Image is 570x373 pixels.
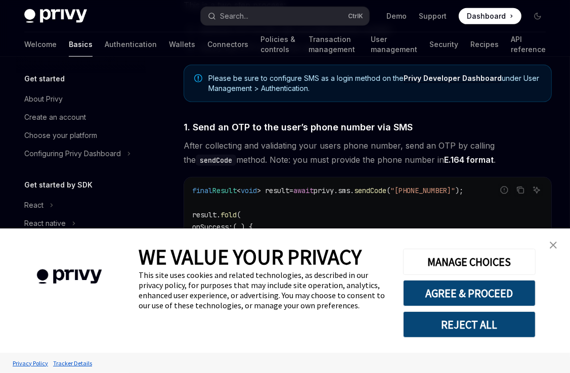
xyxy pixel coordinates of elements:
span: ( [386,186,390,195]
a: close banner [543,235,563,255]
a: Dashboard [459,8,521,24]
button: Toggle Configuring Privy Dashboard section [16,145,146,163]
span: ); [455,186,463,195]
code: sendCode [196,155,236,166]
a: Privy Developer Dashboard [404,74,502,83]
span: = [289,186,293,195]
div: About Privy [24,93,63,105]
div: React [24,199,43,211]
span: > result [257,186,289,195]
span: await [293,186,314,195]
a: Support [419,11,447,21]
a: User management [371,32,417,57]
span: : [229,222,233,231]
span: sendCode [354,186,386,195]
span: Please be sure to configure SMS as a login method on the under User Management > Authentication. [208,73,541,94]
span: "[PHONE_NUMBER]" [390,186,455,195]
span: privy.sms. [314,186,354,195]
span: void [241,186,257,195]
h5: Get started [24,73,65,85]
div: Choose your platform [24,129,97,142]
button: Toggle React section [16,196,146,214]
img: close banner [550,242,557,249]
a: E.164 format [444,155,494,165]
div: Search... [220,10,248,22]
a: Authentication [105,32,157,57]
a: Privacy Policy [10,354,51,372]
img: company logo [15,255,123,299]
a: Connectors [207,32,248,57]
a: Welcome [24,32,57,57]
span: final [192,186,212,195]
button: Report incorrect code [498,183,511,197]
h5: Get started by SDK [24,179,93,191]
a: Transaction management [309,32,359,57]
span: Ctrl K [348,12,363,20]
strong: Privy Developer Dashboard [404,74,502,82]
button: AGREE & PROCEED [403,280,536,306]
a: Tracker Details [51,354,95,372]
span: fold [221,210,237,219]
div: Create an account [24,111,86,123]
span: Dashboard [467,11,506,21]
img: dark logo [24,9,87,23]
span: result. [192,210,221,219]
svg: Note [194,74,202,82]
button: Ask AI [530,183,543,197]
button: REJECT ALL [403,311,536,338]
span: onSuccess [192,222,229,231]
a: Security [429,32,458,57]
span: Result [212,186,237,195]
a: Create an account [16,108,146,126]
a: Wallets [169,32,195,57]
span: 1. Send an OTP to the user’s phone number via SMS [184,120,413,134]
a: API reference [511,32,546,57]
a: Policies & controls [260,32,296,57]
button: MANAGE CHOICES [403,249,536,275]
button: Open search [201,7,369,25]
span: (_) { [233,222,253,231]
button: Copy the contents from the code block [514,183,527,197]
a: Demo [386,11,407,21]
span: WE VALUE YOUR PRIVACY [139,244,362,270]
a: Choose your platform [16,126,146,145]
div: Configuring Privy Dashboard [24,148,121,160]
button: Toggle dark mode [530,8,546,24]
a: About Privy [16,90,146,108]
div: React native [24,217,66,229]
a: Recipes [470,32,499,57]
div: This site uses cookies and related technologies, as described in our privacy policy, for purposes... [139,270,388,310]
span: After collecting and validating your users phone number, send an OTP by calling the method. Note:... [184,138,552,167]
span: ( [237,210,241,219]
span: < [237,186,241,195]
button: Toggle React native section [16,214,146,232]
a: Basics [69,32,93,57]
